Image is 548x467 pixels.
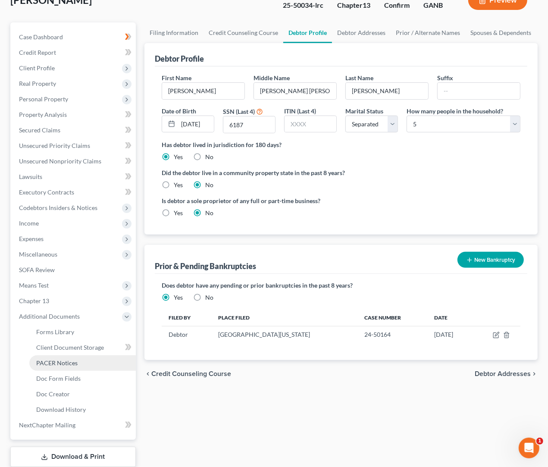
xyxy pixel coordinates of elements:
[285,116,336,132] input: XXXX
[19,142,90,149] span: Unsecured Priority Claims
[345,107,383,116] label: Marital Status
[437,73,453,82] label: Suffix
[155,261,256,271] div: Prior & Pending Bankruptcies
[475,370,538,377] button: Debtor Addresses chevron_right
[357,309,427,326] th: Case Number
[162,73,191,82] label: First Name
[205,209,213,217] label: No
[12,29,136,45] a: Case Dashboard
[19,95,68,103] span: Personal Property
[254,83,336,99] input: M.I
[19,235,44,242] span: Expenses
[407,107,503,116] label: How many people in the household?
[10,447,136,467] a: Download & Print
[29,386,136,402] a: Doc Creator
[427,309,473,326] th: Date
[332,22,391,43] a: Debtor Addresses
[36,328,74,335] span: Forms Library
[475,370,531,377] span: Debtor Addresses
[204,22,283,43] a: Credit Counseling Course
[12,154,136,169] a: Unsecured Nonpriority Claims
[427,326,473,343] td: [DATE]
[36,359,78,367] span: PACER Notices
[536,438,543,445] span: 1
[12,185,136,200] a: Executory Contracts
[162,196,337,205] label: Is debtor a sole proprietor of any full or part-time business?
[211,326,357,343] td: [GEOGRAPHIC_DATA][US_STATE]
[174,153,183,161] label: Yes
[19,173,42,180] span: Lawsuits
[12,417,136,433] a: NextChapter Mailing
[205,153,213,161] label: No
[19,188,74,196] span: Executory Contracts
[155,53,204,64] div: Debtor Profile
[12,45,136,60] a: Credit Report
[19,266,55,273] span: SOFA Review
[363,1,370,9] span: 13
[19,111,67,118] span: Property Analysis
[36,375,81,382] span: Doc Form Fields
[19,64,55,72] span: Client Profile
[19,80,56,87] span: Real Property
[12,122,136,138] a: Secured Claims
[19,126,60,134] span: Secured Claims
[384,0,410,10] div: Confirm
[144,370,151,377] i: chevron_left
[19,219,39,227] span: Income
[438,83,520,99] input: --
[423,0,454,10] div: GANB
[178,116,214,132] input: MM/DD/YYYY
[19,421,75,429] span: NextChapter Mailing
[19,313,80,320] span: Additional Documents
[162,326,211,343] td: Debtor
[12,138,136,154] a: Unsecured Priority Claims
[19,282,49,289] span: Means Test
[36,390,70,398] span: Doc Creator
[205,181,213,189] label: No
[162,309,211,326] th: Filed By
[29,402,136,417] a: Download History
[29,340,136,355] a: Client Document Storage
[337,0,370,10] div: Chapter
[19,157,101,165] span: Unsecured Nonpriority Claims
[12,262,136,278] a: SOFA Review
[174,209,183,217] label: Yes
[357,326,427,343] td: 24-50164
[12,169,136,185] a: Lawsuits
[284,107,316,116] label: ITIN (Last 4)
[346,83,428,99] input: --
[19,33,63,41] span: Case Dashboard
[174,293,183,302] label: Yes
[162,140,520,149] label: Has debtor lived in jurisdiction for 180 days?
[144,370,231,377] button: chevron_left Credit Counseling Course
[391,22,465,43] a: Prior / Alternate Names
[254,73,290,82] label: Middle Name
[162,107,196,116] label: Date of Birth
[465,22,536,43] a: Spouses & Dependents
[36,406,86,413] span: Download History
[519,438,539,458] iframe: Intercom live chat
[19,297,49,304] span: Chapter 13
[345,73,373,82] label: Last Name
[283,0,323,10] div: 25-50034-lrc
[457,252,524,268] button: New Bankruptcy
[29,371,136,386] a: Doc Form Fields
[211,309,357,326] th: Place Filed
[19,49,56,56] span: Credit Report
[174,181,183,189] label: Yes
[162,83,244,99] input: --
[531,370,538,377] i: chevron_right
[205,293,213,302] label: No
[223,116,275,133] input: XXXX
[162,168,520,177] label: Did the debtor live in a community property state in the past 8 years?
[283,22,332,43] a: Debtor Profile
[162,281,520,290] label: Does debtor have any pending or prior bankruptcies in the past 8 years?
[36,344,104,351] span: Client Document Storage
[19,204,97,211] span: Codebtors Insiders & Notices
[29,355,136,371] a: PACER Notices
[144,22,204,43] a: Filing Information
[19,251,57,258] span: Miscellaneous
[151,370,231,377] span: Credit Counseling Course
[12,107,136,122] a: Property Analysis
[223,107,255,116] label: SSN (Last 4)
